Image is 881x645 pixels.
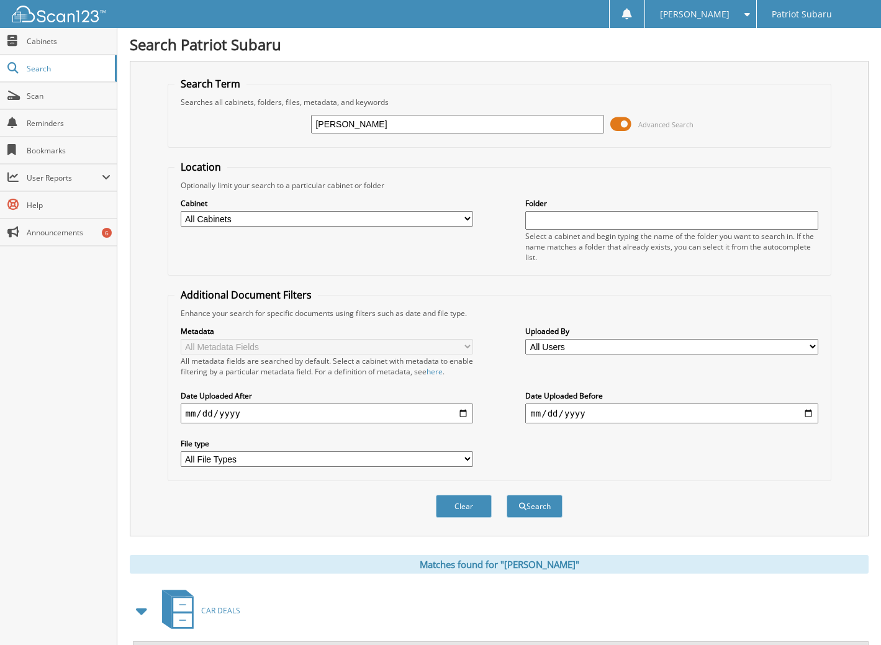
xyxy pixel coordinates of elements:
[102,228,112,238] div: 6
[660,11,730,18] span: [PERSON_NAME]
[436,495,492,518] button: Clear
[174,308,825,318] div: Enhance your search for specific documents using filters such as date and file type.
[27,200,111,210] span: Help
[525,326,818,336] label: Uploaded By
[12,6,106,22] img: scan123-logo-white.svg
[27,36,111,47] span: Cabinets
[174,77,246,91] legend: Search Term
[174,288,318,302] legend: Additional Document Filters
[27,173,102,183] span: User Reports
[525,404,818,423] input: end
[27,63,109,74] span: Search
[155,586,240,635] a: CAR DEALS
[27,118,111,129] span: Reminders
[427,366,443,377] a: here
[27,145,111,156] span: Bookmarks
[507,495,562,518] button: Search
[130,34,869,55] h1: Search Patriot Subaru
[638,120,694,129] span: Advanced Search
[174,160,227,174] legend: Location
[772,11,832,18] span: Patriot Subaru
[181,356,473,377] div: All metadata fields are searched by default. Select a cabinet with metadata to enable filtering b...
[525,390,818,401] label: Date Uploaded Before
[181,326,473,336] label: Metadata
[174,97,825,107] div: Searches all cabinets, folders, files, metadata, and keywords
[27,91,111,101] span: Scan
[174,180,825,191] div: Optionally limit your search to a particular cabinet or folder
[181,198,473,209] label: Cabinet
[181,438,473,449] label: File type
[181,404,473,423] input: start
[181,390,473,401] label: Date Uploaded After
[525,231,818,263] div: Select a cabinet and begin typing the name of the folder you want to search in. If the name match...
[525,198,818,209] label: Folder
[201,605,240,616] span: CAR DEALS
[27,227,111,238] span: Announcements
[130,555,869,574] div: Matches found for "[PERSON_NAME]"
